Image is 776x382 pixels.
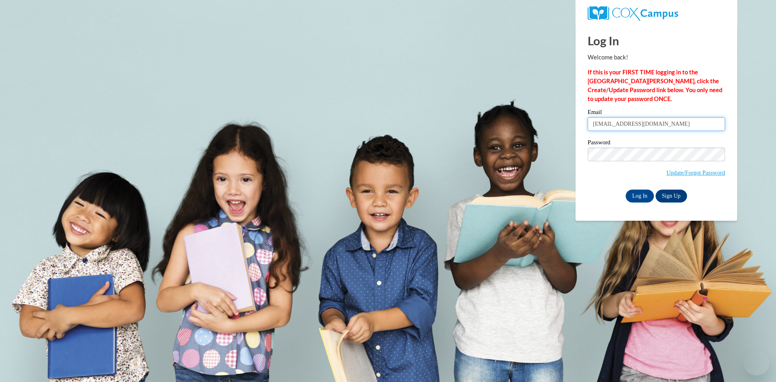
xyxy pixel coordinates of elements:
p: Welcome back! [588,53,725,62]
iframe: Button to launch messaging window [744,350,770,376]
label: Password [588,139,725,148]
img: COX Campus [588,6,678,21]
a: Sign Up [656,190,687,203]
input: Log In [626,190,654,203]
a: Update/Forgot Password [666,169,725,176]
a: COX Campus [588,6,725,21]
strong: If this is your FIRST TIME logging in to the [GEOGRAPHIC_DATA][PERSON_NAME], click the Create/Upd... [588,69,722,102]
label: Email [588,109,725,117]
h1: Log In [588,32,725,49]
